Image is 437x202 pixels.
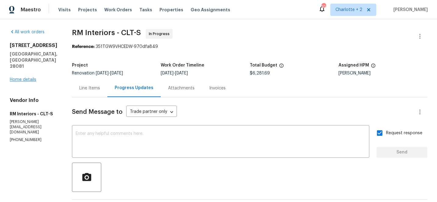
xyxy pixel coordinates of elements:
span: Properties [159,7,183,13]
span: Geo Assignments [191,7,230,13]
span: $6,281.69 [250,71,270,75]
div: 108 [321,4,326,10]
span: Renovation [72,71,123,75]
span: Send Message to [72,109,123,115]
h5: Total Budget [250,63,277,67]
b: Reference: [72,45,95,49]
a: All work orders [10,30,45,34]
div: Invoices [209,85,226,91]
span: [DATE] [161,71,174,75]
h5: Assigned HPM [338,63,369,67]
h4: Vendor Info [10,97,57,103]
span: [DATE] [175,71,188,75]
span: [DATE] [110,71,123,75]
span: Projects [78,7,97,13]
div: Attachments [168,85,195,91]
a: Home details [10,78,36,82]
p: [PHONE_NUMBER] [10,137,57,142]
h5: Project [72,63,88,67]
span: Maestro [21,7,41,13]
p: [PERSON_NAME][EMAIL_ADDRESS][DOMAIN_NAME] [10,119,57,135]
div: Trade partner only [126,107,177,117]
span: Tasks [139,8,152,12]
span: [PERSON_NAME] [391,7,428,13]
div: Line Items [79,85,100,91]
div: 351TGW9VHCEDW-970dfa849 [72,44,427,50]
span: Work Orders [104,7,132,13]
span: [DATE] [96,71,109,75]
div: Progress Updates [115,85,153,91]
span: Charlotte + 2 [335,7,362,13]
h5: RM Interiors - CLT-S [10,111,57,117]
span: The total cost of line items that have been proposed by Opendoor. This sum includes line items th... [279,63,284,71]
h5: [GEOGRAPHIC_DATA], [GEOGRAPHIC_DATA] 28081 [10,51,57,69]
span: In Progress [149,31,172,37]
span: Request response [386,130,422,136]
span: RM Interiors - CLT-S [72,29,141,36]
span: Visits [58,7,71,13]
div: [PERSON_NAME] [338,71,427,75]
span: The hpm assigned to this work order. [371,63,376,71]
h5: Work Order Timeline [161,63,204,67]
span: - [96,71,123,75]
span: - [161,71,188,75]
h2: [STREET_ADDRESS] [10,42,57,49]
